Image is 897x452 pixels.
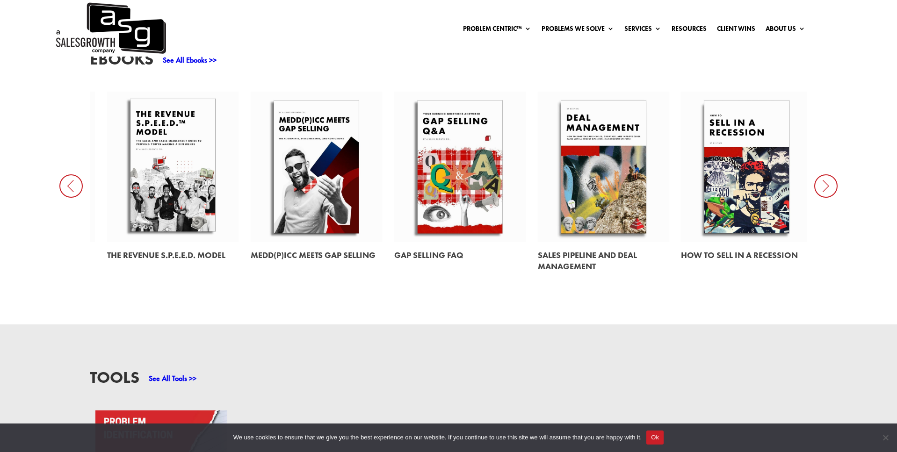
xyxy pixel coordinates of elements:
a: Problem Centric™ [463,25,531,36]
a: See All Ebooks >> [163,55,217,65]
span: We use cookies to ensure that we give you the best experience on our website. If you continue to ... [233,433,642,442]
button: Ok [646,430,664,445]
a: About Us [766,25,805,36]
span: No [881,433,890,442]
a: See All Tools >> [149,373,196,383]
h3: EBooks [90,51,153,72]
a: Client Wins [717,25,755,36]
a: Services [624,25,661,36]
h3: Tools [90,369,139,390]
a: Problems We Solve [542,25,614,36]
a: Resources [672,25,707,36]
